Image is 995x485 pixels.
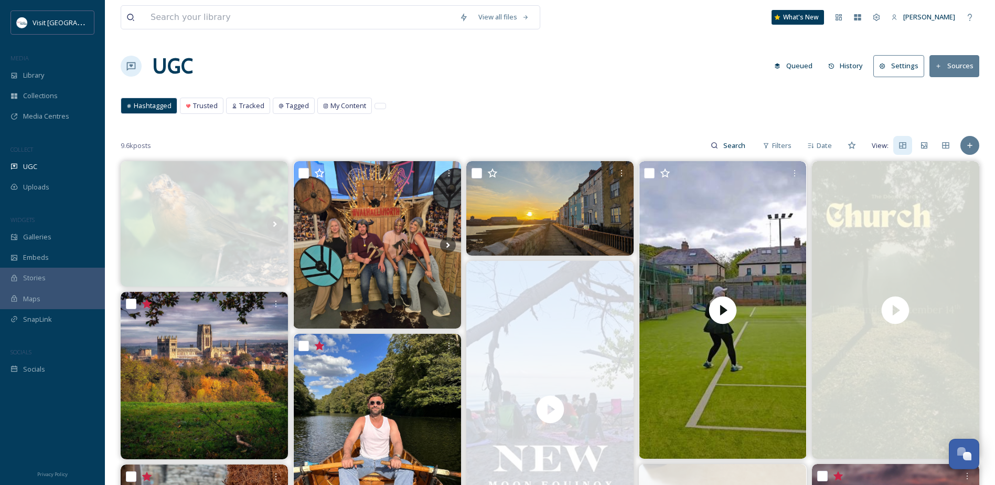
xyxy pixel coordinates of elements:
[17,17,27,28] img: 1680077135441.jpeg
[10,145,33,153] span: COLLECT
[239,101,264,111] span: Tracked
[23,162,37,172] span: UGC
[23,364,45,374] span: Socials
[823,56,869,76] button: History
[294,161,461,329] img: Playing catch up (for a change)! Thanks for throwing with us ❤️ This weekend is shaping up to be ...
[769,56,818,76] button: Queued
[949,439,979,469] button: Open Chat
[10,54,29,62] span: MEDIA
[37,467,68,480] a: Privacy Policy
[23,111,69,121] span: Media Centres
[718,135,752,156] input: Search
[121,292,288,459] img: Love where you live. #durham #durhamcathedral
[23,70,44,80] span: Library
[466,161,634,256] img: 18041189720401744.jpg
[145,6,454,29] input: Search your library
[10,348,31,356] span: SOCIALS
[772,141,791,151] span: Filters
[193,101,218,111] span: Trusted
[639,161,806,459] img: thumbnail
[772,10,824,25] a: What's New
[872,141,889,151] span: View:
[812,161,979,459] video: 🗣️SPREAD THE WORD!! Church in the park this Sunday 1pm!! #church #localchurch #durham #jesus #you...
[903,12,955,22] span: [PERSON_NAME]
[330,101,366,111] span: My Content
[23,252,49,262] span: Embeds
[873,55,924,77] button: Settings
[134,101,172,111] span: Hashtagged
[121,161,288,287] img: 3 lovely garden birds #ukbirds #ukbirdwatching #robin #greattit #coaltit #garden #sony #photo #ph...
[23,182,49,192] span: Uploads
[23,314,52,324] span: SnapLink
[23,91,58,101] span: Collections
[929,55,979,77] button: Sources
[769,56,823,76] a: Queued
[812,161,979,459] img: thumbnail
[817,141,832,151] span: Date
[23,294,40,304] span: Maps
[886,7,960,27] a: [PERSON_NAME]
[10,216,35,224] span: WIDGETS
[152,50,193,82] a: UGC
[121,141,151,151] span: 9.6k posts
[639,161,806,459] video: Attacking forehand drill should have been on the menu! #yonex #yonextennis #tennisyonex #ezone #y...
[473,7,534,27] a: View all files
[873,55,929,77] a: Settings
[23,232,51,242] span: Galleries
[286,101,309,111] span: Tagged
[23,273,46,283] span: Stories
[823,56,874,76] a: History
[37,471,68,478] span: Privacy Policy
[33,17,114,27] span: Visit [GEOGRAPHIC_DATA]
